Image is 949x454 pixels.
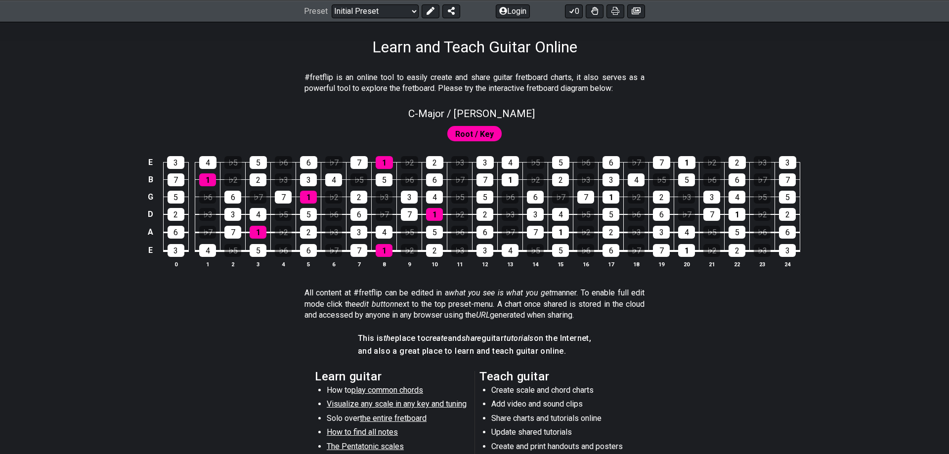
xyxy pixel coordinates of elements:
button: Print [606,4,624,18]
div: 4 [552,208,569,221]
li: Add video and sound clips [491,399,632,413]
div: 4 [502,156,519,169]
th: 15 [548,259,573,269]
div: ♭6 [754,226,771,239]
div: ♭3 [199,208,216,221]
div: 4 [678,226,695,239]
h1: Learn and Teach Guitar Online [372,38,577,56]
div: ♭5 [275,208,292,221]
div: ♭5 [527,156,544,169]
div: 7 [350,244,367,257]
div: ♭7 [502,226,518,239]
h4: and also a great place to learn and teach guitar online. [358,346,591,357]
div: ♭6 [502,191,518,204]
div: 6 [168,226,184,239]
div: 2 [653,191,670,204]
div: ♭6 [703,173,720,186]
span: Visualize any scale in any key and tuning [327,399,467,409]
div: 3 [401,191,418,204]
div: ♭2 [527,173,544,186]
span: play common chords [351,385,423,395]
th: 12 [473,259,498,269]
div: ♭7 [376,208,392,221]
div: 1 [729,208,745,221]
div: ♭3 [678,191,695,204]
button: Edit Preset [422,4,439,18]
div: ♭5 [754,191,771,204]
div: 3 [779,156,796,169]
div: 3 [168,244,184,257]
div: ♭5 [703,226,720,239]
th: 7 [346,259,372,269]
em: edit button [356,299,394,309]
div: 4 [502,244,518,257]
div: 4 [426,191,443,204]
th: 1 [195,259,220,269]
div: 6 [603,156,620,169]
div: 7 [224,226,241,239]
div: ♭7 [250,191,266,204]
div: 7 [653,156,670,169]
div: 1 [603,191,619,204]
div: 2 [250,173,266,186]
div: ♭3 [376,191,392,204]
div: ♭5 [224,156,242,169]
div: 6 [653,208,670,221]
div: ♭5 [451,191,468,204]
div: ♭5 [401,226,418,239]
span: First enable full edit mode to edit [455,127,494,141]
div: 2 [476,208,493,221]
div: ♭6 [628,208,645,221]
p: All content at #fretflip can be edited in a manner. To enable full edit mode click the next to th... [304,288,645,321]
div: ♭7 [678,208,695,221]
div: 7 [401,208,418,221]
em: URL [476,310,490,320]
div: 7 [653,244,670,257]
h4: This is place to and guitar on the Internet, [358,333,591,344]
div: 3 [779,244,796,257]
th: 6 [321,259,346,269]
div: ♭2 [703,244,720,257]
div: ♭3 [502,208,518,221]
span: The Pentatonic scales [327,442,404,451]
td: A [145,223,157,241]
th: 3 [246,259,271,269]
div: 4 [250,208,266,221]
em: the [384,333,395,343]
div: ♭2 [325,191,342,204]
div: 5 [376,173,392,186]
div: 2 [729,244,745,257]
div: ♭6 [275,156,292,169]
div: ♭7 [552,191,569,204]
div: ♭2 [577,226,594,239]
div: ♭2 [451,208,468,221]
th: 19 [649,259,674,269]
div: ♭2 [401,244,418,257]
div: ♭2 [224,173,241,186]
div: 7 [476,173,493,186]
li: Create scale and chord charts [491,385,632,399]
button: Login [496,4,530,18]
div: 6 [300,156,317,169]
div: ♭7 [325,156,343,169]
em: what you see is what you get [449,288,552,297]
div: 2 [300,226,317,239]
th: 9 [397,259,422,269]
div: 2 [779,208,796,221]
th: 16 [573,259,599,269]
button: 0 [565,4,583,18]
div: ♭3 [325,226,342,239]
div: ♭5 [224,244,241,257]
div: 7 [275,191,292,204]
div: 6 [300,244,317,257]
span: C - Major / [PERSON_NAME] [408,108,535,120]
div: 6 [603,244,619,257]
div: ♭3 [577,173,594,186]
div: 3 [603,173,619,186]
div: ♭6 [577,156,595,169]
div: 2 [168,208,184,221]
em: create [426,333,447,343]
div: ♭7 [754,173,771,186]
div: ♭2 [754,208,771,221]
td: B [145,171,157,188]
